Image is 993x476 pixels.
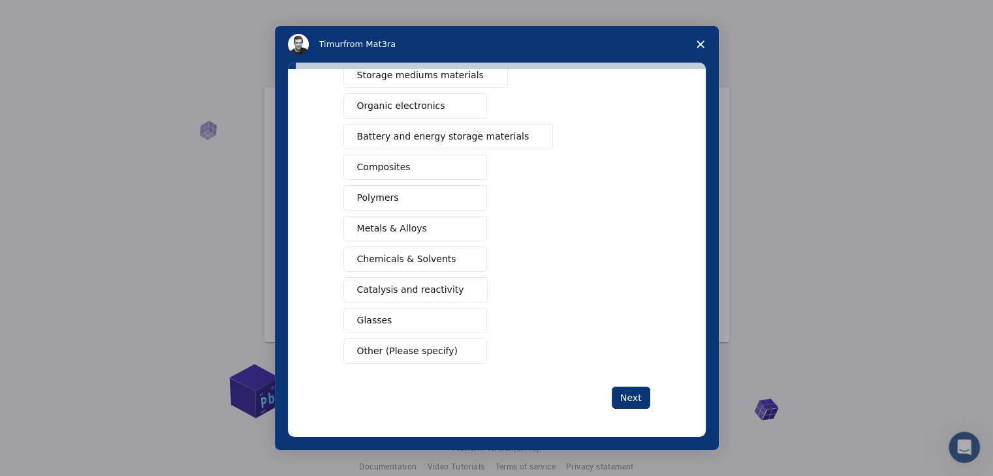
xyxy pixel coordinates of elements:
[357,252,456,266] span: Chemicals & Solvents
[343,93,487,119] button: Organic electronics
[357,344,458,358] span: Other (Please specify)
[343,185,487,211] button: Polymers
[343,338,487,364] button: Other (Please specify)
[343,246,487,272] button: Chemicals & Solvents
[357,314,392,327] span: Glasses
[357,222,427,235] span: Metals & Alloys
[288,34,309,55] img: Profile image for Timur
[24,9,73,21] span: Atbalsts
[343,63,508,88] button: Storage mediums materials
[612,387,650,409] button: Next
[319,39,343,49] span: Timur
[357,68,484,82] span: Storage mediums materials
[682,26,719,63] span: Close survey
[343,216,487,241] button: Metals & Alloys
[357,99,445,113] span: Organic electronics
[343,277,488,303] button: Catalysis and reactivity
[343,124,554,149] button: Battery and energy storage materials
[357,191,399,205] span: Polymers
[357,283,464,297] span: Catalysis and reactivity
[343,39,396,49] span: from Mat3ra
[343,155,487,180] button: Composites
[343,308,487,333] button: Glasses
[357,130,529,143] span: Battery and energy storage materials
[357,160,411,174] span: Composites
